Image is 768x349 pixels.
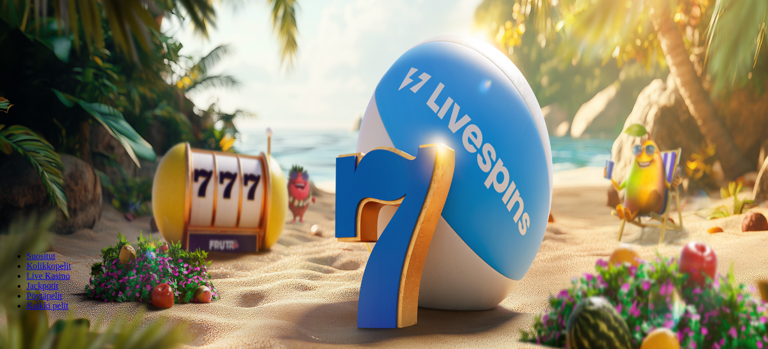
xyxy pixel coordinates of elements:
[26,251,55,261] a: Suositut
[26,281,58,290] a: Jackpotit
[26,261,71,271] a: Kolikkopelit
[26,291,62,300] a: Pöytäpelit
[26,301,68,310] span: Kaikki pelit
[4,232,764,311] nav: Lobby
[4,232,764,331] header: Lobby
[26,271,70,281] a: Live Kasino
